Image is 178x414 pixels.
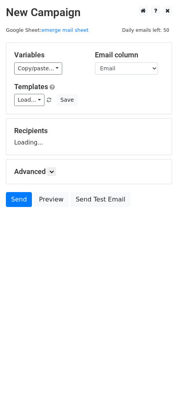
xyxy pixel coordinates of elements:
h5: Variables [14,51,83,59]
a: Copy/paste... [14,62,62,75]
a: emerge mail sheet [41,27,89,33]
a: Send [6,192,32,207]
span: Daily emails left: 50 [119,26,172,35]
h5: Email column [95,51,164,59]
h5: Advanced [14,167,164,176]
h2: New Campaign [6,6,172,19]
button: Save [57,94,77,106]
a: Daily emails left: 50 [119,27,172,33]
small: Google Sheet: [6,27,89,33]
a: Load... [14,94,44,106]
a: Preview [34,192,69,207]
h5: Recipients [14,126,164,135]
a: Send Test Email [70,192,130,207]
a: Templates [14,82,48,91]
div: Loading... [14,126,164,147]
